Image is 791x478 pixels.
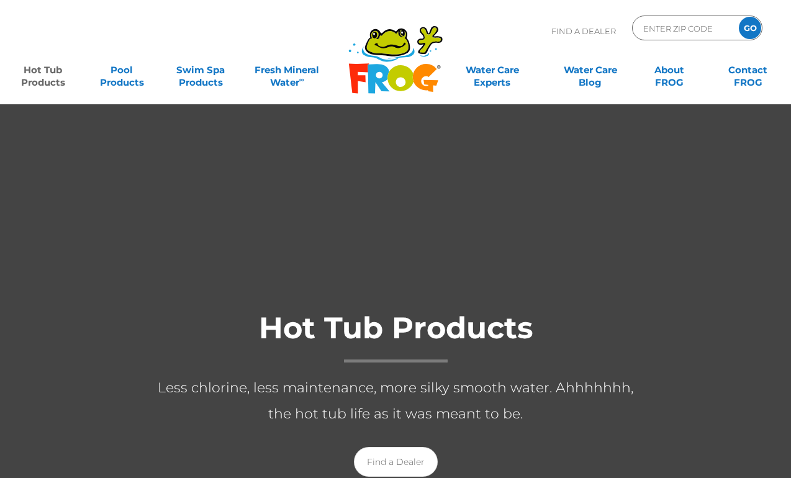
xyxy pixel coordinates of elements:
a: Find a Dealer [354,447,438,477]
p: Less chlorine, less maintenance, more silky smooth water. Ahhhhhhh, the hot tub life as it was me... [147,375,644,427]
a: Swim SpaProducts [170,58,232,83]
a: Water CareBlog [559,58,621,83]
input: GO [739,17,761,39]
a: Hot TubProducts [12,58,74,83]
a: PoolProducts [91,58,153,83]
sup: ∞ [299,75,304,84]
a: AboutFROG [638,58,700,83]
h1: Hot Tub Products [147,312,644,363]
input: Zip Code Form [642,19,726,37]
a: Water CareExperts [443,58,542,83]
a: Fresh MineralWater∞ [249,58,325,83]
p: Find A Dealer [551,16,616,47]
a: ContactFROG [717,58,779,83]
